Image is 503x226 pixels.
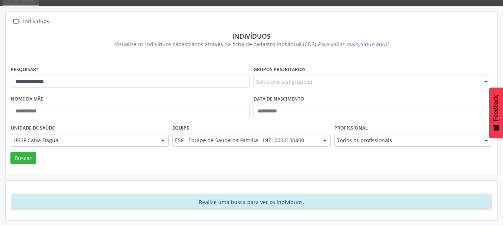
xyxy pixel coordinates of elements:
[489,87,503,138] button: Feedback - Mostrar pesquisa
[11,93,43,105] label: Nome da mãe
[11,16,50,27] a:  Indivíduos
[318,41,388,48] i: Para saber mais,
[254,64,306,76] label: Grupos prioritários
[359,41,388,48] span: clique aqui!
[254,93,304,105] label: Data de nascimento
[16,40,487,48] div: Visualize os indivíduos cadastrados através da ficha de cadastro individual (CDS).
[16,32,487,40] div: Indivíduos
[337,137,477,144] span: Todos os profissionais
[11,16,22,27] i: 
[175,137,315,144] span: ESF - Equipe de Saude da Familia - INE: 0000130400
[334,122,368,134] label: Profissional
[11,122,55,134] label: Unidade de saúde
[172,122,189,134] label: Equipe
[256,78,312,86] span: Selecione o(s) grupo(s)
[11,64,39,76] label: Pesquisar
[10,152,36,165] button: Buscar
[13,137,153,144] span: UBSF Caixa Dagua
[493,95,499,121] span: Feedback
[22,16,50,27] div: Indivíduos
[11,194,492,210] div: Realize uma busca para ver os indivíduos.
